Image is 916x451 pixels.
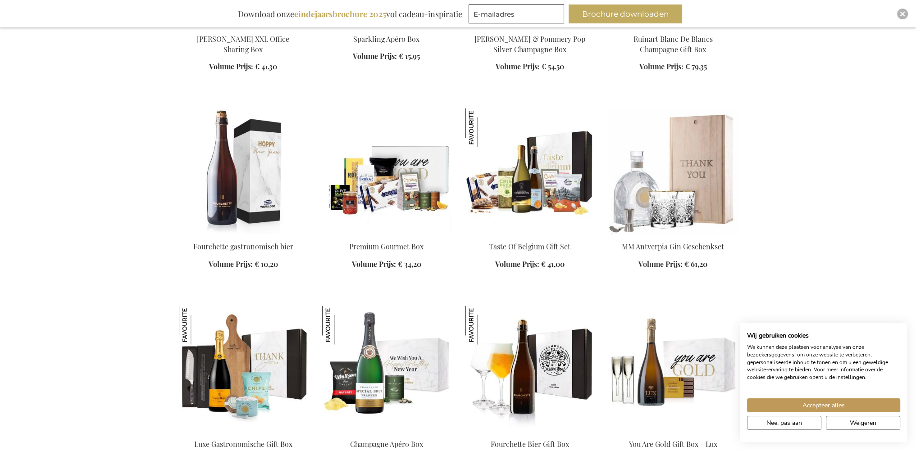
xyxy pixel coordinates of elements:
[496,62,564,72] a: Volume Prijs: € 54,50
[179,306,308,432] img: Luxury Culinary Gift Box
[766,418,802,428] span: Nee, pas aan
[194,439,292,449] a: Luxe Gastronomische Gift Box
[609,428,738,437] a: You Are Gold Gift Box - Lux Sparkling
[609,108,738,234] img: MM Antverpia Gin Gift Set
[209,259,278,270] a: Volume Prijs: € 10,20
[255,62,277,71] span: € 41,30
[747,416,821,430] button: Pas cookie voorkeuren aan
[234,5,466,23] div: Download onze vol cadeau-inspiratie
[209,62,253,71] span: Volume Prijs:
[802,401,845,410] span: Accepteer alles
[322,108,451,234] img: Premium Gourmet Box
[495,259,539,269] span: Volume Prijs:
[489,242,570,251] a: Taste Of Belgium Gift Set
[541,259,565,269] span: € 41,00
[542,62,564,71] span: € 54,50
[322,230,451,239] a: Premium Gourmet Box
[209,62,277,72] a: Volume Prijs: € 41,30
[622,242,724,251] a: MM Antverpia Gin Geschenkset
[900,11,905,17] img: Close
[255,259,278,269] span: € 10,20
[747,332,900,340] h2: Wij gebruiken cookies
[633,34,713,54] a: Ruinart Blanc De Blancs Champagne Gift Box
[353,51,420,62] a: Volume Prijs: € 15,95
[209,259,253,269] span: Volume Prijs:
[465,306,594,432] img: Fourchette Beer Gift Box
[322,306,451,432] img: Champagne Apéro Box
[609,306,738,432] img: You Are Gold Gift Box - Lux Sparkling
[474,34,585,54] a: [PERSON_NAME] & Pommery Pop Silver Champagne Box
[639,62,684,71] span: Volume Prijs:
[747,398,900,412] button: Accepteer alle cookies
[897,9,908,19] div: Close
[353,34,419,44] a: Sparkling Apéro Box
[465,428,594,437] a: Fourchette Beer Gift Box Fourchette Bier Gift Box
[179,306,218,344] img: Luxe Gastronomische Gift Box
[465,108,594,234] img: Taste Of Belgium Gift Set
[399,51,420,61] span: € 15,95
[350,439,423,449] a: Champagne Apéro Box
[491,439,569,449] a: Fourchette Bier Gift Box
[826,416,900,430] button: Alle cookies weigeren
[609,230,738,239] a: MM Antverpia Gin Gift Set
[638,259,707,270] a: Volume Prijs: € 61,20
[638,259,683,269] span: Volume Prijs:
[197,34,289,54] a: [PERSON_NAME] XXL Office Sharing Box
[193,242,293,251] a: Fourchette gastronomisch bier
[469,5,567,26] form: marketing offers and promotions
[747,343,900,381] p: We kunnen deze plaatsen voor analyse van onze bezoekersgegevens, om onze website te verbeteren, g...
[179,428,308,437] a: Luxury Culinary Gift Box Luxe Gastronomische Gift Box
[294,9,386,19] b: eindejaarsbrochure 2025
[179,230,308,239] a: Fourchette beer 75 cl
[465,306,504,344] img: Fourchette Bier Gift Box
[322,306,361,344] img: Champagne Apéro Box
[684,259,707,269] span: € 61,20
[465,230,594,239] a: Taste Of Belgium Gift Set Taste Of Belgium Gift Set
[465,108,504,147] img: Taste Of Belgium Gift Set
[469,5,564,23] input: E-mailadres
[322,428,451,437] a: Champagne Apéro Box Champagne Apéro Box
[685,62,707,71] span: € 79,35
[496,62,540,71] span: Volume Prijs:
[850,418,876,428] span: Weigeren
[639,62,707,72] a: Volume Prijs: € 79,35
[569,5,682,23] button: Brochure downloaden
[495,259,565,270] a: Volume Prijs: € 41,00
[353,51,397,61] span: Volume Prijs:
[179,108,308,234] img: Fourchette beer 75 cl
